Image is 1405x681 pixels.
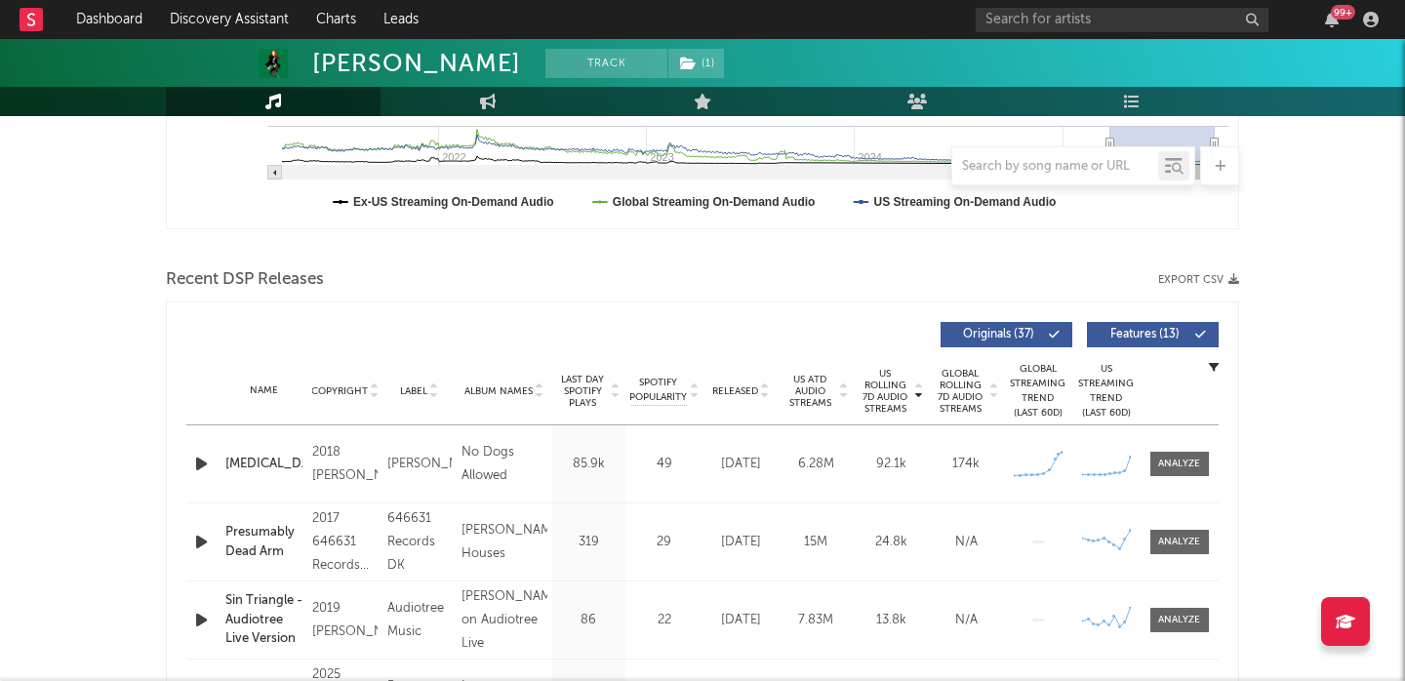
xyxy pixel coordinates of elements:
[934,368,987,415] span: Global Rolling 7D Audio Streams
[708,533,774,552] div: [DATE]
[1331,5,1355,20] div: 99 +
[312,507,377,578] div: 2017 646631 Records DK
[464,385,533,397] span: Album Names
[629,376,687,405] span: Spotify Popularity
[934,611,999,630] div: N/A
[225,523,302,561] a: Presumably Dead Arm
[976,8,1268,32] input: Search for artists
[1325,12,1339,27] button: 99+
[1100,329,1189,340] span: Features ( 13 )
[668,49,724,78] button: (1)
[630,611,699,630] div: 22
[400,385,427,397] span: Label
[667,49,725,78] span: ( 1 )
[708,611,774,630] div: [DATE]
[934,533,999,552] div: N/A
[312,441,377,488] div: 2018 [PERSON_NAME]
[311,385,368,397] span: Copyright
[712,385,758,397] span: Released
[783,374,837,409] span: US ATD Audio Streams
[353,195,554,209] text: Ex-US Streaming On-Demand Audio
[225,383,302,398] div: Name
[783,455,849,474] div: 6.28M
[462,585,547,656] div: [PERSON_NAME] on Audiotree Live
[387,507,452,578] div: 646631 Records DK
[462,441,547,488] div: No Dogs Allowed
[387,453,452,476] div: [PERSON_NAME]
[1077,362,1136,421] div: US Streaming Trend (Last 60D)
[859,611,924,630] div: 13.8k
[941,322,1072,347] button: Originals(37)
[166,268,324,292] span: Recent DSP Releases
[873,195,1056,209] text: US Streaming On-Demand Audio
[630,455,699,474] div: 49
[557,533,621,552] div: 319
[312,49,521,78] div: [PERSON_NAME]
[953,329,1043,340] span: Originals ( 37 )
[783,611,849,630] div: 7.83M
[1009,362,1067,421] div: Global Streaming Trend (Last 60D)
[1087,322,1219,347] button: Features(13)
[859,533,924,552] div: 24.8k
[557,611,621,630] div: 86
[545,49,667,78] button: Track
[557,374,609,409] span: Last Day Spotify Plays
[859,368,912,415] span: US Rolling 7D Audio Streams
[312,597,377,644] div: 2019 [PERSON_NAME]
[387,597,452,644] div: Audiotree Music
[557,455,621,474] div: 85.9k
[952,159,1158,175] input: Search by song name or URL
[225,591,302,649] a: Sin Triangle - Audiotree Live Version
[1158,274,1239,286] button: Export CSV
[783,533,849,552] div: 15M
[462,519,547,566] div: [PERSON_NAME] Houses
[613,195,816,209] text: Global Streaming On-Demand Audio
[859,455,924,474] div: 92.1k
[708,455,774,474] div: [DATE]
[934,455,999,474] div: 174k
[225,455,302,474] a: [MEDICAL_DATA]
[630,533,699,552] div: 29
